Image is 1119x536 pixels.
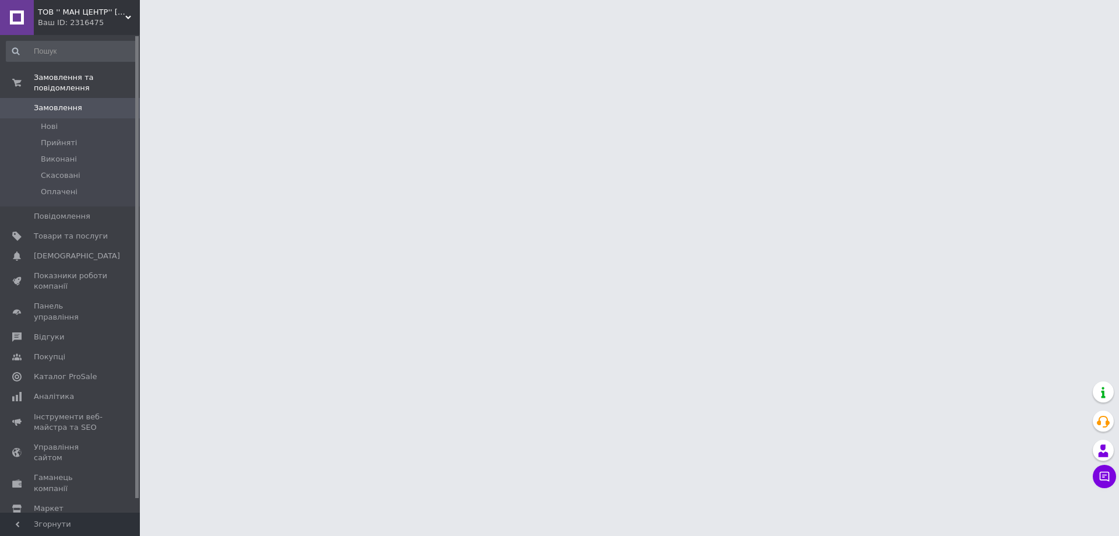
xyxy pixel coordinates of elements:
[38,17,140,28] div: Ваш ID: 2316475
[34,103,82,113] span: Замовлення
[34,412,108,433] span: Інструменти веб-майстра та SEO
[34,251,120,261] span: [DEMOGRAPHIC_DATA]
[41,187,78,197] span: Оплачені
[41,138,77,148] span: Прийняті
[34,442,108,463] span: Управління сайтом
[34,391,74,402] span: Аналітика
[34,372,97,382] span: Каталог ProSale
[34,352,65,362] span: Покупці
[41,154,77,164] span: Виконані
[41,121,58,132] span: Нові
[34,332,64,342] span: Відгуки
[34,231,108,241] span: Товари та послуги
[34,211,90,222] span: Повідомлення
[6,41,138,62] input: Пошук
[34,472,108,493] span: Гаманець компанії
[34,301,108,322] span: Панель управління
[34,503,64,514] span: Маркет
[34,72,140,93] span: Замовлення та повідомлення
[41,170,80,181] span: Скасовані
[1093,465,1116,488] button: Чат з покупцем
[34,271,108,292] span: Показники роботи компанії
[38,7,125,17] span: ТОВ '' MAН ЦЕНТР'' Винниця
